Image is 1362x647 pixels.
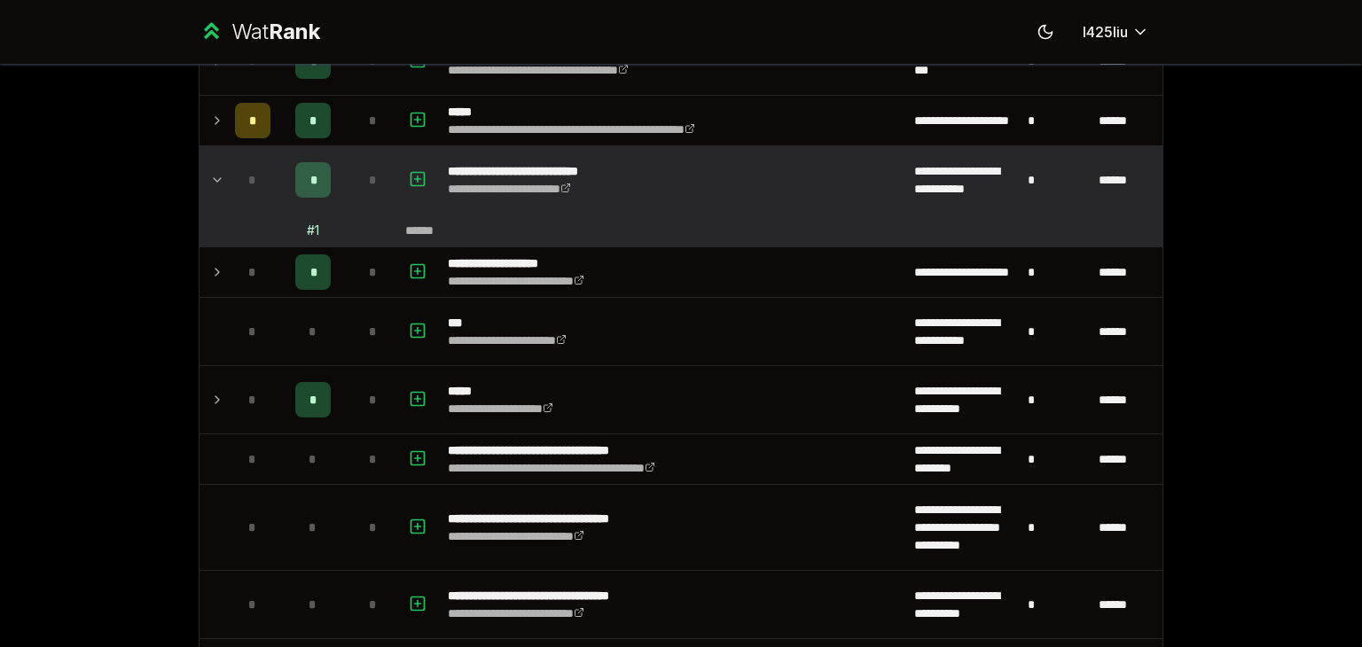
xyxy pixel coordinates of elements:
button: l425liu [1068,16,1163,48]
div: # 1 [307,222,319,239]
div: Wat [231,18,320,46]
a: WatRank [199,18,320,46]
span: l425liu [1083,21,1128,43]
span: Rank [269,19,320,44]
